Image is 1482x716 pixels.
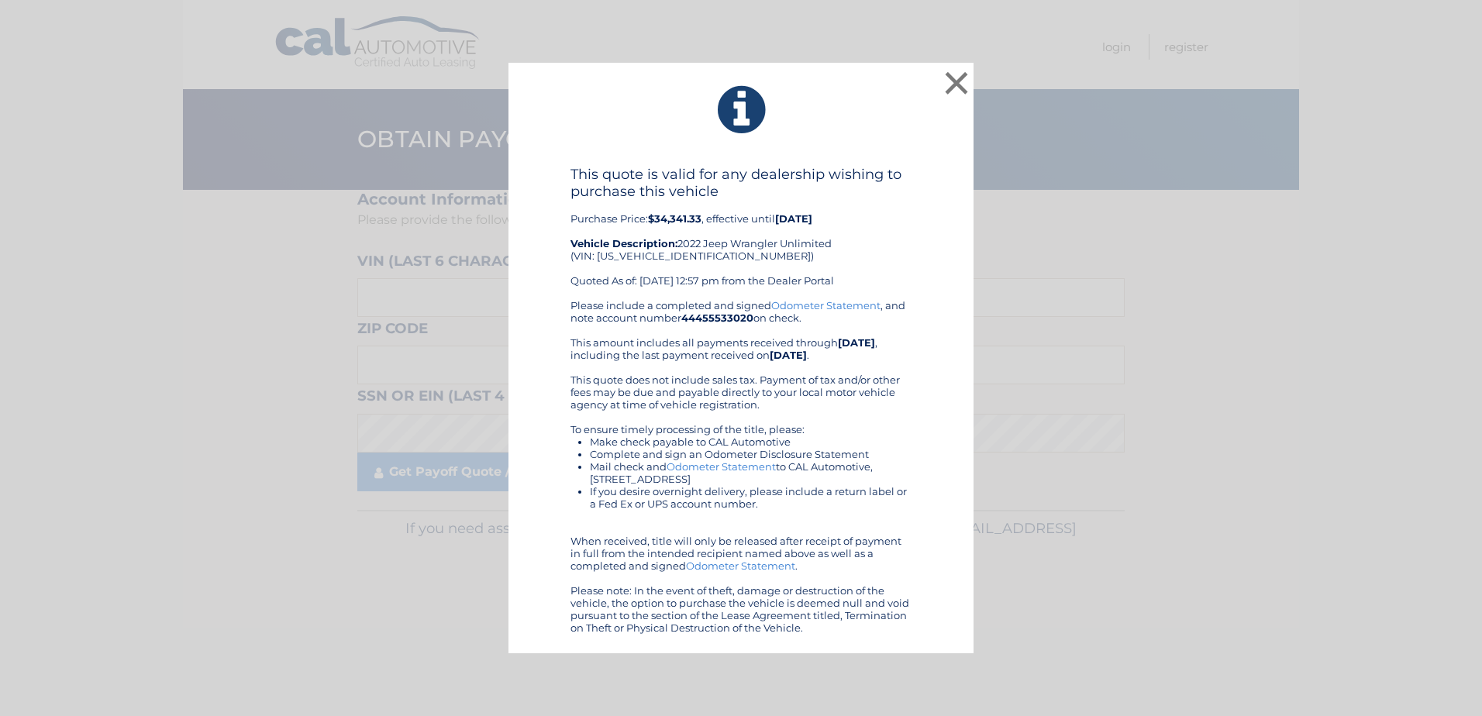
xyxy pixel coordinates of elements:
[771,299,881,312] a: Odometer Statement
[941,67,972,98] button: ×
[590,448,912,460] li: Complete and sign an Odometer Disclosure Statement
[570,166,912,299] div: Purchase Price: , effective until 2022 Jeep Wrangler Unlimited (VIN: [US_VEHICLE_IDENTIFICATION_N...
[570,299,912,634] div: Please include a completed and signed , and note account number on check. This amount includes al...
[590,485,912,510] li: If you desire overnight delivery, please include a return label or a Fed Ex or UPS account number.
[570,166,912,200] h4: This quote is valid for any dealership wishing to purchase this vehicle
[570,237,677,250] strong: Vehicle Description:
[681,312,753,324] b: 44455533020
[667,460,776,473] a: Odometer Statement
[770,349,807,361] b: [DATE]
[590,435,912,448] li: Make check payable to CAL Automotive
[838,336,875,349] b: [DATE]
[686,559,795,572] a: Odometer Statement
[590,460,912,485] li: Mail check and to CAL Automotive, [STREET_ADDRESS]
[775,212,812,225] b: [DATE]
[648,212,701,225] b: $34,341.33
